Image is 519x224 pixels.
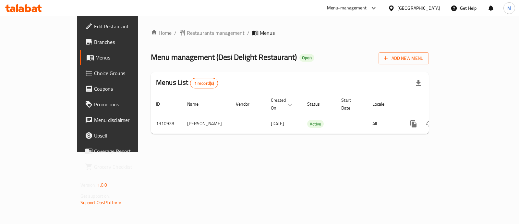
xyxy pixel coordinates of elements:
span: Status [307,100,328,108]
a: Branches [80,34,164,50]
span: Open [299,55,314,60]
span: [DATE] [271,119,284,128]
span: Upsell [94,132,159,139]
span: Menu management ( Desi Delight Restaurant ) [151,50,297,64]
td: 1310928 [151,114,182,134]
span: 1 record(s) [190,80,218,86]
div: Menu-management [327,4,367,12]
span: Grocery Checklist [94,163,159,171]
a: Promotions [80,97,164,112]
span: Active [307,120,324,128]
a: Support.OpsPlatform [80,198,122,207]
a: Choice Groups [80,65,164,81]
button: Add New Menu [379,52,429,64]
span: Restaurants management [187,29,245,37]
div: [GEOGRAPHIC_DATA] [397,5,440,12]
span: Coverage Report [94,147,159,155]
a: Coverage Report [80,143,164,159]
span: Locale [372,100,393,108]
span: Menu disclaimer [94,116,159,124]
a: Menus [80,50,164,65]
a: Edit Restaurant [80,19,164,34]
a: Menu disclaimer [80,112,164,128]
span: Start Date [341,96,359,112]
th: Actions [401,94,473,114]
span: Menus [260,29,275,37]
span: Promotions [94,100,159,108]
span: M [507,5,511,12]
span: Vendor [236,100,258,108]
span: 1.0.0 [97,181,107,189]
td: [PERSON_NAME] [182,114,231,134]
button: more [406,116,421,132]
a: Upsell [80,128,164,143]
table: enhanced table [151,94,473,134]
a: Restaurants management [179,29,245,37]
li: / [247,29,249,37]
a: Grocery Checklist [80,159,164,175]
div: Total records count [190,78,218,88]
span: ID [156,100,168,108]
span: Get support on: [80,192,110,200]
div: Open [299,54,314,62]
nav: breadcrumb [151,29,429,37]
span: Choice Groups [94,69,159,77]
a: Coupons [80,81,164,97]
span: Edit Restaurant [94,22,159,30]
span: Version: [80,181,96,189]
div: Export file [411,75,426,91]
span: Created On [271,96,294,112]
h2: Menus List [156,78,218,88]
span: Branches [94,38,159,46]
td: All [367,114,401,134]
span: Add New Menu [384,54,424,62]
td: - [336,114,367,134]
span: Coupons [94,85,159,93]
button: Change Status [421,116,437,132]
span: Name [187,100,207,108]
li: / [174,29,176,37]
span: Menus [95,54,159,61]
